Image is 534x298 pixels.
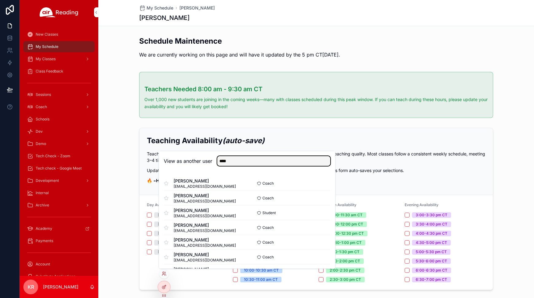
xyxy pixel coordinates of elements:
[23,200,95,211] a: Archive
[174,207,236,214] span: [PERSON_NAME]
[158,240,170,245] div: [DATE]
[174,266,236,273] span: [PERSON_NAME]
[330,268,361,273] div: 2:00-2:30 pm CT
[174,184,236,189] span: [EMAIL_ADDRESS][DOMAIN_NAME]
[262,240,274,245] span: Coach
[222,136,265,145] em: (auto-save)
[23,175,95,186] a: Development
[36,238,53,243] span: Payments
[23,223,95,234] a: Academy
[174,243,236,248] span: [EMAIL_ADDRESS][DOMAIN_NAME]
[23,138,95,149] a: Demo
[262,255,274,260] span: Coach
[40,7,78,17] img: App logo
[179,5,215,11] a: [PERSON_NAME]
[23,101,95,112] a: Coach
[147,5,173,11] span: My Schedule
[174,258,236,263] span: [EMAIL_ADDRESS][DOMAIN_NAME]
[147,177,485,184] p: 🔥 =
[330,240,362,245] div: 12:30-1:00 pm CT
[147,151,485,163] p: Teachers are booked based on their attendance, longevity with Air Reading, availability and teach...
[23,151,95,162] a: Tech Check - Zoom
[330,249,359,255] div: 1:00-1:30 pm CT
[416,277,447,282] div: 6:30-7:00 pm CT
[405,202,438,207] span: Evening Availability
[156,178,198,183] strong: High Demand Times
[174,222,236,228] span: [PERSON_NAME]
[330,212,363,218] div: 11:00-11:30 am CT
[23,235,95,246] a: Payments
[43,284,78,290] p: [PERSON_NAME]
[36,154,70,159] span: Tech Check - Zoom
[36,178,59,183] span: Development
[23,66,95,77] a: Class Feedback
[139,51,340,58] p: We are currently working on this page and will have it updated by the 5 pm CT[DATE].
[147,202,174,207] span: Day Availability
[244,268,279,273] div: 10:00-10:30 am CT
[23,89,95,100] a: Sessions
[330,222,363,227] div: 11:30-12:00 pm CT
[416,249,447,255] div: 5:00-5:30 pm CT
[262,210,276,215] span: Student
[262,196,274,201] span: Coach
[36,92,51,97] span: Sessions
[36,274,75,279] span: Substitute Applications
[174,252,236,258] span: [PERSON_NAME]
[20,25,98,276] div: scrollable content
[36,190,49,195] span: Internal
[330,231,364,236] div: 12:00-12:30 pm CT
[262,181,274,186] span: Coach
[174,237,236,243] span: [PERSON_NAME]
[144,84,488,94] h3: Teachers Needed 8:00 am - 9:30 am CT
[416,222,447,227] div: 3:30-4:00 pm CT
[416,231,447,236] div: 4:00-4:30 pm CT
[23,187,95,198] a: Internal
[28,283,34,291] span: KR
[319,202,356,207] span: Afternoon Availability
[147,135,485,146] h2: Teaching Availability
[23,163,95,174] a: Tech check - Google Meet
[330,258,360,264] div: 1:30-2:00 pm CT
[36,57,56,61] span: My Classes
[158,249,170,255] div: [DATE]
[36,262,50,267] span: Account
[36,104,47,109] span: Coach
[23,271,95,282] a: Substitute Applications
[158,231,170,236] div: [DATE]
[36,203,49,208] span: Archive
[174,214,236,218] span: [EMAIL_ADDRESS][DOMAIN_NAME]
[139,14,190,22] h1: [PERSON_NAME]
[36,129,43,134] span: Dev
[416,258,447,264] div: 5:30-6:00 pm CT
[36,44,58,49] span: My Schedule
[330,277,361,282] div: 2:30-3:00 pm CT
[147,167,485,174] p: Updating your availability will not affect any classes you have already been scheduled for. This ...
[23,29,95,40] a: New Classes
[144,84,488,110] div: ### Teachers Needed 8:00 am - 9:30 am CT Over 1,000 new students are joining in the coming weeks—...
[139,5,173,11] a: My Schedule
[262,225,274,230] span: Coach
[36,32,58,37] span: New Classes
[36,69,63,74] span: Class Feedback
[174,199,236,204] span: [EMAIL_ADDRESS][DOMAIN_NAME]
[23,259,95,270] a: Account
[416,240,447,245] div: 4:30-5:00 pm CT
[36,226,52,231] span: Academy
[174,228,236,233] span: [EMAIL_ADDRESS][DOMAIN_NAME]
[36,166,82,171] span: Tech check - Google Meet
[36,117,49,122] span: Schools
[174,178,236,184] span: [PERSON_NAME]
[164,157,212,165] h2: View as another user
[36,141,46,146] span: Demo
[158,212,170,218] div: [DATE]
[144,96,488,110] p: Over 1,000 new students are joining in the coming weeks—many with classes scheduled during this p...
[23,126,95,137] a: Dev
[244,277,278,282] div: 10:30-11:00 am CT
[23,53,95,65] a: My Classes
[416,268,447,273] div: 6:00-6:30 pm CT
[23,41,95,52] a: My Schedule
[158,222,170,227] div: [DATE]
[174,193,236,199] span: [PERSON_NAME]
[139,36,340,46] h2: Schedule Maintenence
[23,114,95,125] a: Schools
